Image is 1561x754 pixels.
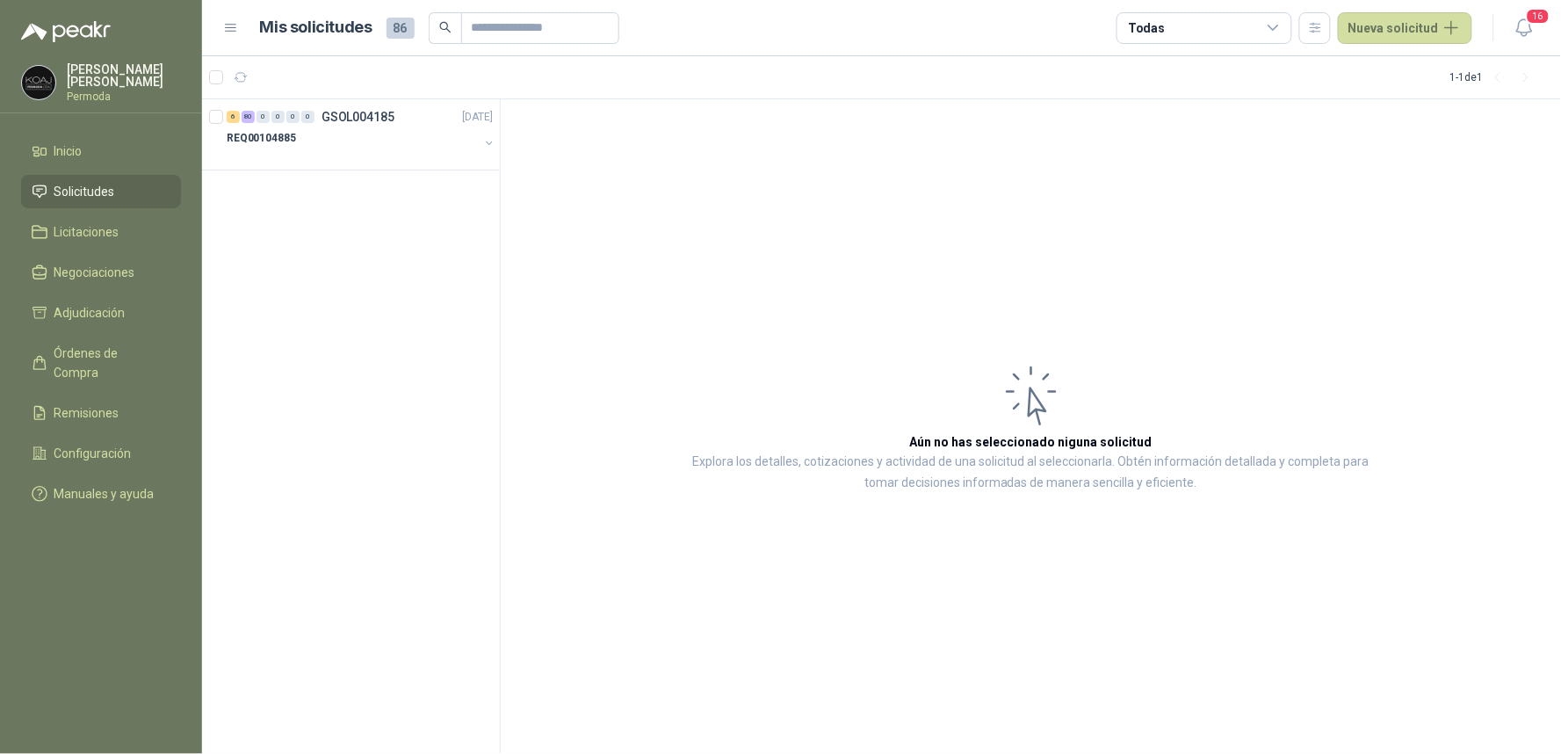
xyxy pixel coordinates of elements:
span: Licitaciones [54,222,119,242]
div: 1 - 1 de 1 [1450,63,1540,91]
img: Company Logo [22,66,55,99]
span: Negociaciones [54,263,135,282]
span: search [439,21,452,33]
span: Inicio [54,141,83,161]
a: Órdenes de Compra [21,337,181,389]
a: Adjudicación [21,296,181,330]
a: Negociaciones [21,256,181,289]
span: Configuración [54,444,132,463]
a: Remisiones [21,396,181,430]
span: Órdenes de Compra [54,344,164,382]
div: 0 [257,111,270,123]
a: Solicitudes [21,175,181,208]
a: Licitaciones [21,215,181,249]
a: Manuales y ayuda [21,477,181,511]
div: 0 [301,111,314,123]
button: 16 [1508,12,1540,44]
span: Adjudicación [54,303,126,323]
p: Explora los detalles, cotizaciones y actividad de una solicitud al seleccionarla. Obtén informaci... [676,452,1385,494]
p: REQ00104885 [227,130,296,147]
div: Todas [1128,18,1165,38]
button: Nueva solicitud [1338,12,1472,44]
a: 6 80 0 0 0 0 GSOL004185[DATE] REQ00104885 [227,106,496,163]
p: [PERSON_NAME] [PERSON_NAME] [67,63,181,88]
span: Manuales y ayuda [54,484,155,504]
a: Inicio [21,134,181,168]
p: [DATE] [463,109,493,126]
span: Remisiones [54,403,119,423]
div: 0 [271,111,285,123]
div: 6 [227,111,240,123]
div: 0 [286,111,300,123]
img: Logo peakr [21,21,111,42]
span: Solicitudes [54,182,115,201]
a: Configuración [21,437,181,470]
h3: Aún no has seleccionado niguna solicitud [910,432,1153,452]
div: 80 [242,111,255,123]
p: GSOL004185 [322,111,394,123]
span: 86 [387,18,415,39]
p: Permoda [67,91,181,102]
h1: Mis solicitudes [260,15,372,40]
span: 16 [1526,8,1550,25]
